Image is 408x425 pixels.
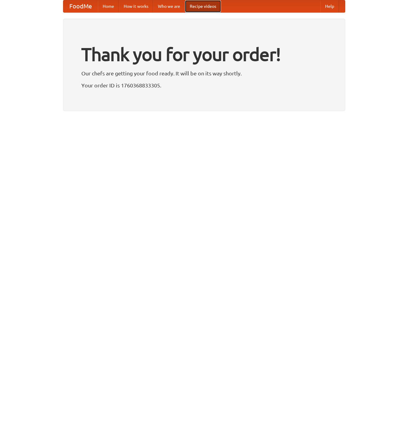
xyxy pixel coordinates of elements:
[185,0,221,12] a: Recipe videos
[320,0,339,12] a: Help
[81,69,327,78] p: Our chefs are getting your food ready. It will be on its way shortly.
[63,0,98,12] a: FoodMe
[98,0,119,12] a: Home
[153,0,185,12] a: Who we are
[81,81,327,90] p: Your order ID is 1760368833305.
[81,40,327,69] h1: Thank you for your order!
[119,0,153,12] a: How it works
